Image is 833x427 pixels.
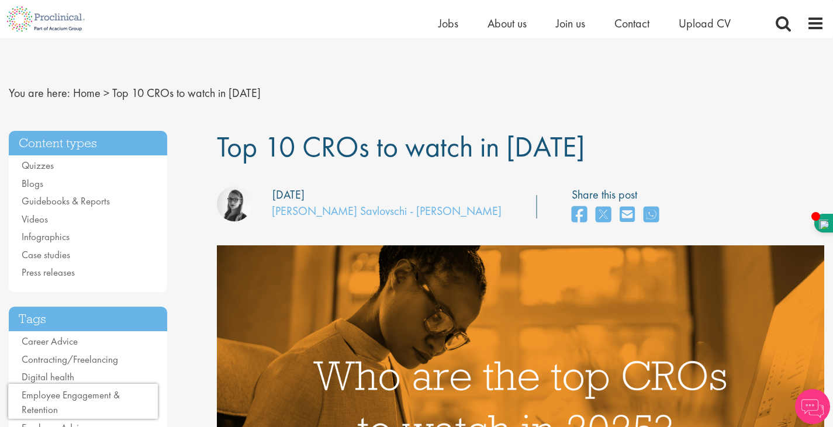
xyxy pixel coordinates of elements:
a: Upload CV [679,16,731,31]
span: Top 10 CROs to watch in [DATE] [217,128,585,165]
a: Contracting/Freelancing [22,353,118,366]
img: Theodora Savlovschi - Wicks [217,186,252,221]
div: [DATE] [272,186,305,203]
a: Videos [22,213,48,225]
h3: Content types [9,131,167,156]
a: Join us [556,16,585,31]
a: Contact [614,16,649,31]
a: Infographics [22,230,70,243]
a: Quizzes [22,159,54,172]
span: > [103,85,109,100]
a: share on facebook [572,203,587,228]
a: Guidebooks & Reports [22,195,110,207]
a: Press releases [22,266,75,279]
h3: Tags [9,307,167,332]
a: breadcrumb link [73,85,101,100]
a: About us [488,16,527,31]
label: Share this post [572,186,665,203]
span: You are here: [9,85,70,100]
a: share on twitter [596,203,611,228]
img: Chatbot [795,389,830,424]
a: [PERSON_NAME] Savlovschi - [PERSON_NAME] [272,203,502,218]
a: Digital health [22,370,74,383]
span: Top 10 CROs to watch in [DATE] [112,85,261,100]
a: Jobs [438,16,458,31]
a: share on whats app [644,203,659,228]
a: share on email [620,203,635,228]
a: Career Advice [22,335,78,348]
iframe: reCAPTCHA [8,384,158,419]
a: Case studies [22,248,70,261]
a: Blogs [22,177,43,190]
